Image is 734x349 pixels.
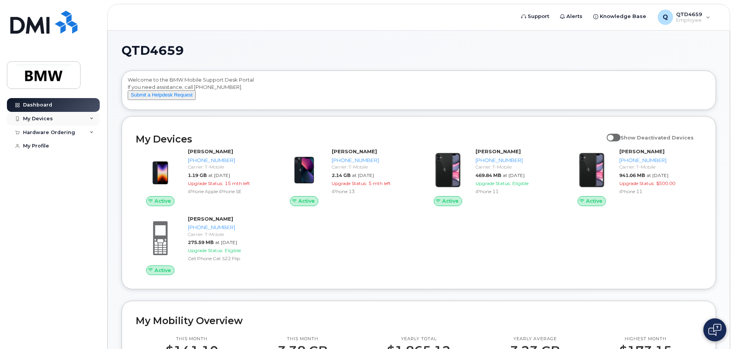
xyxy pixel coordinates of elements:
span: Active [155,267,171,274]
span: Active [442,197,459,205]
span: Active [586,197,602,205]
h2: My Mobility Overview [136,315,702,326]
span: at [DATE] [215,239,237,245]
span: Eligible [512,180,528,186]
div: [PHONE_NUMBER] [476,157,555,164]
span: Upgrade Status: [188,247,223,253]
a: Active[PERSON_NAME][PHONE_NUMBER]Carrier: T-Mobile941.06 MBat [DATE]Upgrade Status:$500.00iPhone 11 [567,148,702,206]
div: iPhone 13 [332,188,411,195]
img: Open chat [708,324,721,336]
div: Carrier: T-Mobile [476,164,555,170]
img: iPhone_11.jpg [573,152,610,188]
a: Submit a Helpdesk Request [128,92,196,98]
span: at [DATE] [647,172,668,178]
span: at [DATE] [352,172,374,178]
span: 941.06 MB [619,172,645,178]
div: iPhone 11 [476,188,555,195]
a: Active[PERSON_NAME][PHONE_NUMBER]Carrier: T-Mobile1.19 GBat [DATE]Upgrade Status:15 mth leftiPhon... [136,148,270,206]
span: 15 mth left [225,180,250,186]
a: Active[PERSON_NAME][PHONE_NUMBER]Carrier: T-Mobile469.84 MBat [DATE]Upgrade Status:EligibleiPhone 11 [423,148,558,206]
div: Carrier: T-Mobile [188,164,267,170]
span: Eligible [225,247,241,253]
div: [PHONE_NUMBER] [332,157,411,164]
span: 1.19 GB [188,172,207,178]
span: Upgrade Status: [188,180,223,186]
img: iPhone_11.jpg [430,152,466,188]
strong: [PERSON_NAME] [619,148,665,154]
input: Show Deactivated Devices [607,130,613,136]
span: Show Deactivated Devices [620,134,694,141]
div: iPhone 11 [619,188,699,195]
span: Upgrade Status: [476,180,511,186]
div: Carrier: T-Mobile [332,164,411,170]
a: Active[PERSON_NAME][PHONE_NUMBER]Carrier: T-Mobile275.59 MBat [DATE]Upgrade Status:EligibleCell P... [136,215,270,275]
div: Carrier: T-Mobile [188,231,267,238]
strong: [PERSON_NAME] [188,148,233,154]
button: Submit a Helpdesk Request [128,90,196,100]
span: 5 mth left [369,180,391,186]
div: Carrier: T-Mobile [619,164,699,170]
h2: My Devices [136,133,603,145]
span: Active [155,197,171,205]
span: Active [298,197,315,205]
span: Upgrade Status: [619,180,655,186]
span: 469.84 MB [476,172,501,178]
div: Cell Phone Cat S22 Flip [188,255,267,262]
div: iPhone Apple iPhone SE [188,188,267,195]
div: [PHONE_NUMBER] [188,157,267,164]
p: Yearly total [387,336,451,342]
p: Highest month [619,336,672,342]
div: Welcome to the BMW Mobile Support Desk Portal If you need assistance, call [PHONE_NUMBER]. [128,76,710,107]
p: This month [166,336,218,342]
p: Yearly average [510,336,560,342]
span: at [DATE] [503,172,525,178]
span: at [DATE] [208,172,230,178]
img: image20231002-3703462-10zne2t.jpeg [142,152,179,188]
span: $500.00 [656,180,675,186]
img: image20231002-3703462-1ig824h.jpeg [286,152,323,188]
div: [PHONE_NUMBER] [188,224,267,231]
strong: [PERSON_NAME] [188,216,233,222]
span: Upgrade Status: [332,180,367,186]
div: [PHONE_NUMBER] [619,157,699,164]
a: Active[PERSON_NAME][PHONE_NUMBER]Carrier: T-Mobile2.14 GBat [DATE]Upgrade Status:5 mth leftiPhone 13 [280,148,414,206]
p: This month [278,336,328,342]
span: 275.59 MB [188,239,214,245]
span: 2.14 GB [332,172,351,178]
span: QTD4659 [122,45,184,56]
strong: [PERSON_NAME] [332,148,377,154]
strong: [PERSON_NAME] [476,148,521,154]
